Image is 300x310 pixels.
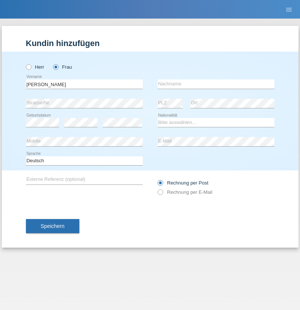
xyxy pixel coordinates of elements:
[158,180,162,189] input: Rechnung per Post
[285,6,293,13] i: menu
[53,64,58,69] input: Frau
[53,64,72,70] label: Frau
[26,219,79,233] button: Speichern
[26,39,274,48] h1: Kundin hinzufügen
[158,189,212,195] label: Rechnung per E-Mail
[26,64,31,69] input: Herr
[158,189,162,199] input: Rechnung per E-Mail
[41,223,65,229] span: Speichern
[281,7,296,12] a: menu
[26,64,44,70] label: Herr
[158,180,208,186] label: Rechnung per Post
